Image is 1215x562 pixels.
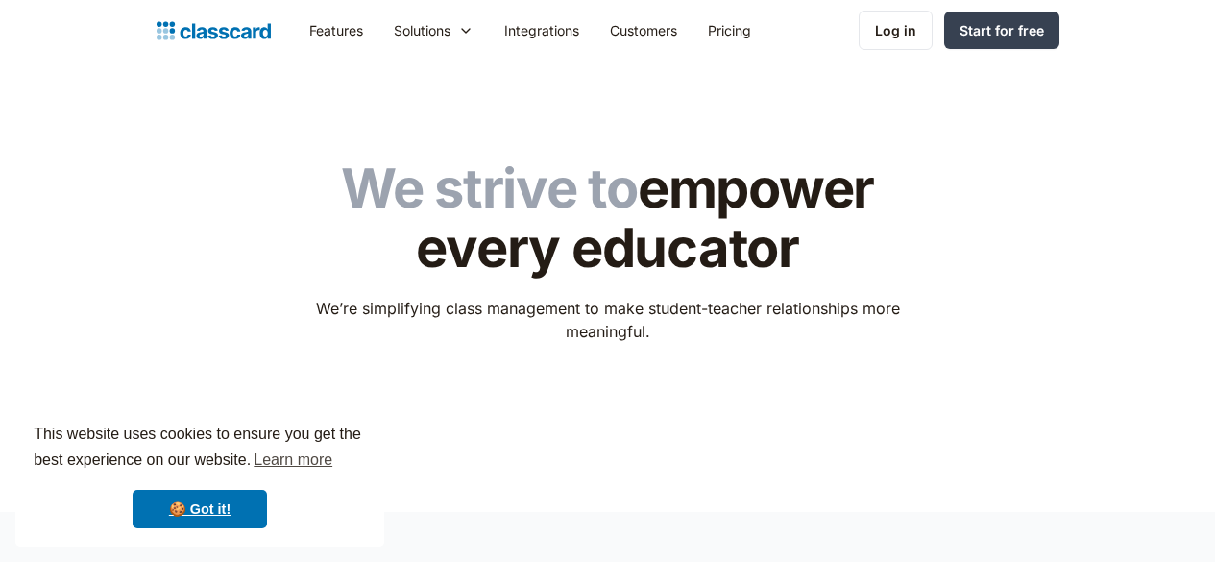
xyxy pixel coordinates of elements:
a: dismiss cookie message [133,490,267,528]
div: Start for free [960,20,1044,40]
a: Integrations [489,9,595,52]
div: cookieconsent [15,404,384,547]
span: This website uses cookies to ensure you get the best experience on our website. [34,423,366,475]
p: We’re simplifying class management to make student-teacher relationships more meaningful. [303,297,912,343]
a: Features [294,9,378,52]
a: Log in [859,11,933,50]
a: Start for free [944,12,1059,49]
span: We strive to [341,156,638,221]
a: learn more about cookies [251,446,335,475]
h1: empower every educator [303,159,912,278]
div: Solutions [378,9,489,52]
div: Solutions [394,20,450,40]
a: Pricing [693,9,766,52]
a: home [157,17,271,44]
div: Log in [875,20,916,40]
a: Customers [595,9,693,52]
